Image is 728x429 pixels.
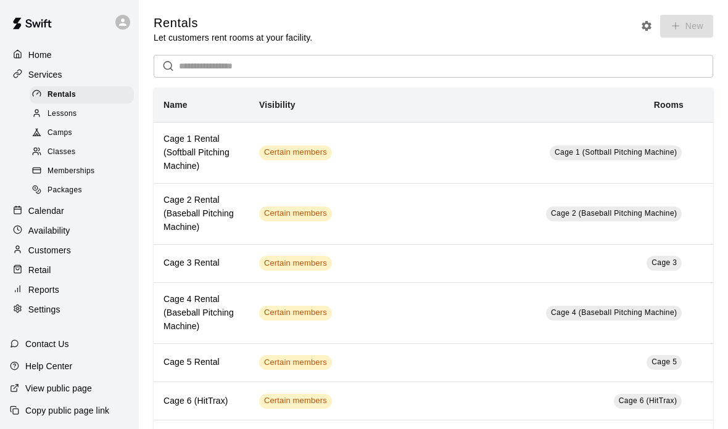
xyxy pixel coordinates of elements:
[259,307,332,319] span: Certain members
[651,357,677,366] span: Cage 5
[30,162,139,181] a: Memberships
[10,261,129,279] a: Retail
[651,258,677,267] span: Cage 3
[30,163,134,180] div: Memberships
[28,68,62,81] p: Services
[551,308,677,317] span: Cage 4 (Baseball Pitching Machine)
[30,144,134,161] div: Classes
[10,280,129,299] a: Reports
[10,241,129,259] a: Customers
[28,303,60,316] p: Settings
[30,143,139,162] a: Classes
[30,181,139,200] a: Packages
[28,244,71,256] p: Customers
[163,356,239,369] h6: Cage 5 Rental
[163,194,239,234] h6: Cage 2 Rental (Baseball Pitching Machine)
[163,293,239,333] h6: Cage 4 Rental (Baseball Pitching Machine)
[25,360,72,372] p: Help Center
[30,124,139,143] a: Camps
[259,258,332,269] span: Certain members
[48,89,76,101] span: Rentals
[30,105,134,123] div: Lessons
[48,165,94,178] span: Memberships
[619,396,677,405] span: Cage 6 (HitTrax)
[259,395,332,407] span: Certain members
[30,125,134,142] div: Camps
[28,284,59,296] p: Reports
[259,394,332,409] div: This service is visible to only customers with certain memberships. Check the service pricing for...
[48,146,75,158] span: Classes
[259,256,332,271] div: This service is visible to only customers with certain memberships. Check the service pricing for...
[28,205,64,217] p: Calendar
[637,17,656,35] button: Rental settings
[259,147,332,158] span: Certain members
[163,133,239,173] h6: Cage 1 Rental (Softball Pitching Machine)
[259,208,332,219] span: Certain members
[551,209,677,218] span: Cage 2 (Baseball Pitching Machine)
[48,127,72,139] span: Camps
[28,224,70,237] p: Availability
[30,86,134,104] div: Rentals
[259,206,332,221] div: This service is visible to only customers with certain memberships. Check the service pricing for...
[25,404,109,417] p: Copy public page link
[259,357,332,369] span: Certain members
[163,256,239,270] h6: Cage 3 Rental
[555,148,677,157] span: Cage 1 (Softball Pitching Machine)
[163,394,239,408] h6: Cage 6 (HitTrax)
[163,100,188,110] b: Name
[30,85,139,104] a: Rentals
[10,65,129,84] a: Services
[10,46,129,64] a: Home
[30,182,134,199] div: Packages
[10,221,129,240] a: Availability
[259,100,296,110] b: Visibility
[48,108,77,120] span: Lessons
[25,338,69,350] p: Contact Us
[154,31,312,44] p: Let customers rent rooms at your facility.
[656,20,713,30] span: You don't have the permission to add rentals
[654,100,684,110] b: Rooms
[28,49,52,61] p: Home
[30,104,139,123] a: Lessons
[25,382,92,394] p: View public page
[154,15,312,31] h5: Rentals
[259,306,332,321] div: This service is visible to only customers with certain memberships. Check the service pricing for...
[10,300,129,319] a: Settings
[10,202,129,220] a: Calendar
[259,355,332,370] div: This service is visible to only customers with certain memberships. Check the service pricing for...
[259,145,332,160] div: This service is visible to only customers with certain memberships. Check the service pricing for...
[28,264,51,276] p: Retail
[48,184,82,197] span: Packages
